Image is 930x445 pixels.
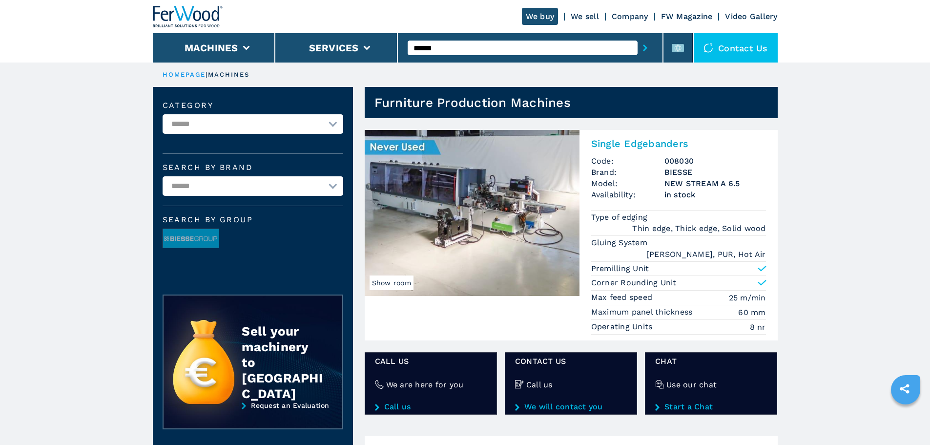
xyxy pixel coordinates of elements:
p: machines [208,70,250,79]
div: Contact us [694,33,778,63]
img: We are here for you [375,380,384,389]
img: Contact us [703,43,713,53]
em: Thin edge, Thick edge, Solid wood [632,223,765,234]
a: Call us [375,403,487,411]
p: Gluing System [591,237,650,248]
span: in stock [664,189,766,200]
span: Search by group [163,216,343,224]
p: Operating Units [591,321,655,332]
a: Single Edgebanders BIESSE NEW STREAM A 6.5Show roomSingle EdgebandersCode:008030Brand:BIESSEModel... [365,130,778,340]
img: Ferwood [153,6,223,27]
a: sharethis [892,377,917,401]
p: Corner Rounding Unit [591,277,677,288]
h4: Call us [526,379,553,390]
span: | [206,71,207,78]
p: Max feed speed [591,292,655,303]
span: Show room [370,275,413,290]
em: 60 mm [738,307,765,318]
h4: Use our chat [666,379,717,390]
a: FW Magazine [661,12,713,21]
span: CONTACT US [515,356,627,367]
em: 25 m/min [729,292,766,303]
a: Video Gallery [725,12,777,21]
em: 8 nr [750,321,766,333]
h4: We are here for you [386,379,464,390]
p: Maximum panel thickness [591,307,695,318]
span: Call us [375,356,487,367]
span: Model: [591,178,664,189]
a: We buy [522,8,558,25]
a: HOMEPAGE [163,71,206,78]
button: Machines [185,42,238,54]
em: [PERSON_NAME], PUR, Hot Air [646,249,766,260]
p: Premilling Unit [591,263,649,274]
div: Sell your machinery to [GEOGRAPHIC_DATA] [242,323,323,402]
img: Use our chat [655,380,664,389]
label: Search by brand [163,164,343,171]
a: Start a Chat [655,403,767,411]
h3: BIESSE [664,167,766,178]
span: Chat [655,356,767,367]
span: Availability: [591,189,664,200]
button: Services [309,42,359,54]
h2: Single Edgebanders [591,138,766,149]
a: Request an Evaluation [163,402,343,437]
label: Category [163,102,343,109]
a: We will contact you [515,403,627,411]
a: Company [612,12,648,21]
iframe: Chat [889,401,923,438]
img: image [163,229,219,249]
a: We sell [571,12,599,21]
button: submit-button [638,37,653,59]
img: Single Edgebanders BIESSE NEW STREAM A 6.5 [365,130,579,296]
h3: NEW STREAM A 6.5 [664,178,766,189]
h3: 008030 [664,155,766,167]
img: Call us [515,380,524,389]
span: Code: [591,155,664,167]
p: Type of edging [591,212,650,223]
h1: Furniture Production Machines [374,95,571,110]
span: Brand: [591,167,664,178]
